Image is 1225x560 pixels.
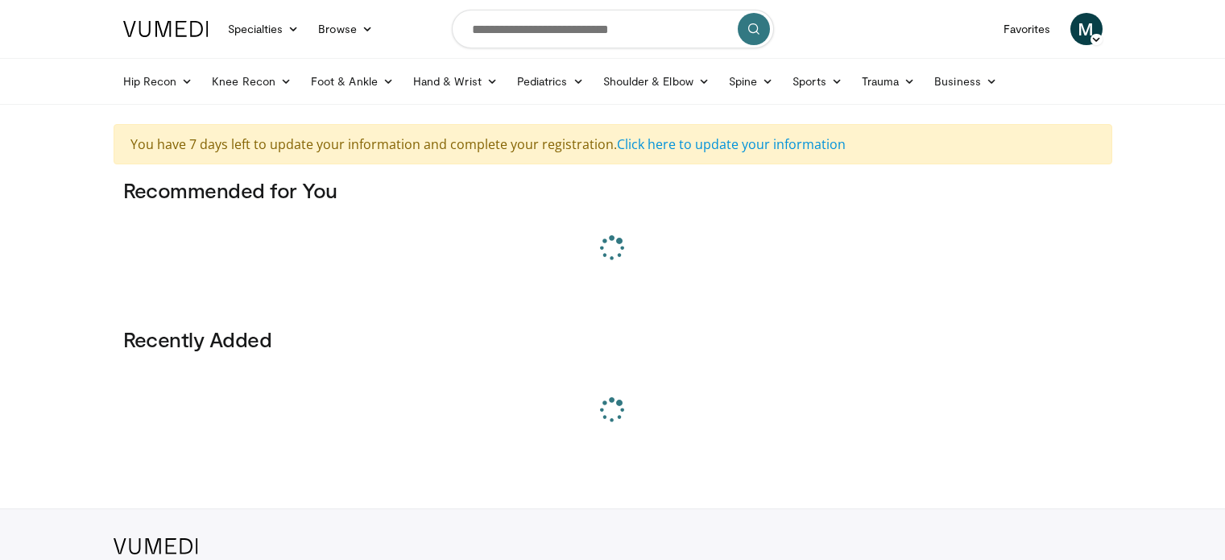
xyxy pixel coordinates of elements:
div: You have 7 days left to update your information and complete your registration. [114,124,1112,164]
a: Pediatrics [507,65,594,97]
a: Knee Recon [202,65,301,97]
a: Browse [308,13,383,45]
input: Search topics, interventions [452,10,774,48]
a: Trauma [852,65,925,97]
a: Foot & Ankle [301,65,404,97]
a: Hand & Wrist [404,65,507,97]
a: Click here to update your information [617,135,846,153]
a: Favorites [994,13,1061,45]
h3: Recommended for You [123,177,1103,203]
a: Spine [719,65,783,97]
a: Hip Recon [114,65,203,97]
img: VuMedi Logo [123,21,209,37]
img: VuMedi Logo [114,538,198,554]
a: Business [925,65,1007,97]
h3: Recently Added [123,326,1103,352]
a: Specialties [218,13,309,45]
a: Shoulder & Elbow [594,65,719,97]
a: Sports [783,65,852,97]
a: M [1070,13,1103,45]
